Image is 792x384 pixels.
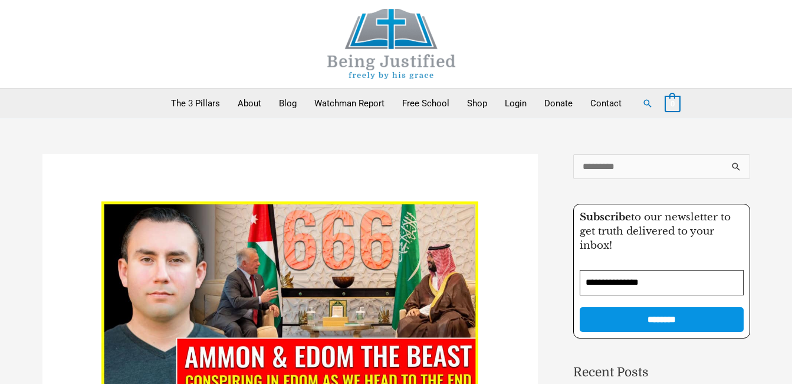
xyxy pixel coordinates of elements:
a: Login [496,89,535,118]
a: Free School [393,89,458,118]
span: to our newsletter to get truth delivered to your inbox! [580,211,731,252]
a: Donate [535,89,581,118]
a: About [229,89,270,118]
a: Blog [270,89,305,118]
a: The 3 Pillars [162,89,229,118]
a: Contact [581,89,630,118]
a: Watchman Report [305,89,393,118]
span: 0 [671,99,675,108]
img: Being Justified [303,9,480,79]
strong: Subscribe [580,211,631,223]
a: View Shopping Cart, empty [665,98,681,109]
a: Shop [458,89,496,118]
h2: Recent Posts [573,363,750,382]
a: Search button [642,98,653,109]
input: Email Address * [580,270,744,295]
nav: Primary Site Navigation [162,89,630,118]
